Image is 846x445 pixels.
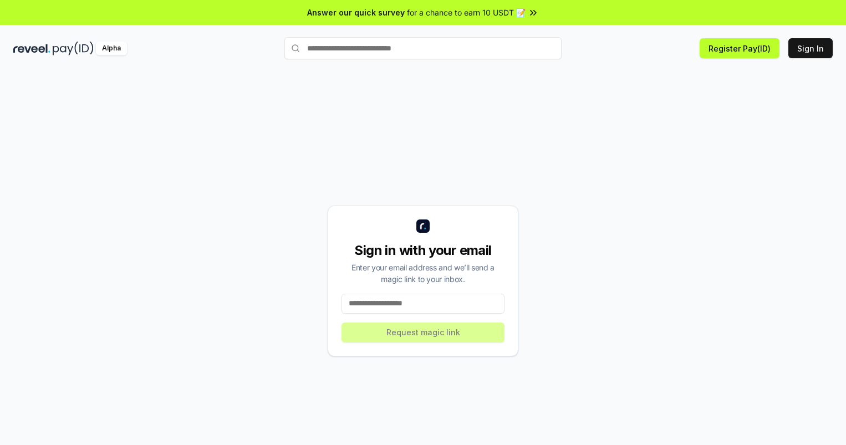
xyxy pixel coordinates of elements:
div: Sign in with your email [342,242,504,259]
span: for a chance to earn 10 USDT 📝 [407,7,526,18]
div: Alpha [96,42,127,55]
img: pay_id [53,42,94,55]
button: Sign In [788,38,833,58]
button: Register Pay(ID) [700,38,779,58]
img: logo_small [416,219,430,233]
span: Answer our quick survey [307,7,405,18]
img: reveel_dark [13,42,50,55]
div: Enter your email address and we’ll send a magic link to your inbox. [342,262,504,285]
